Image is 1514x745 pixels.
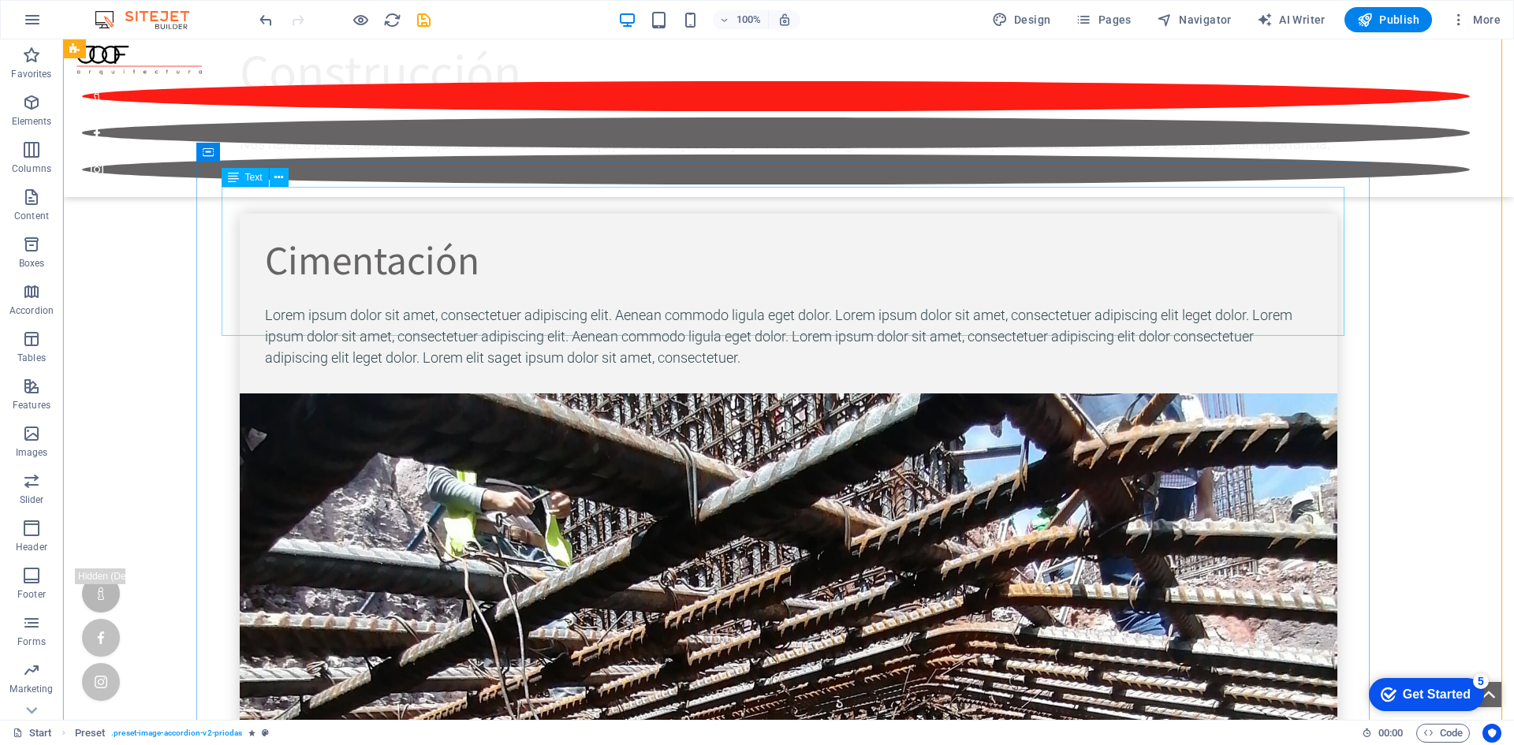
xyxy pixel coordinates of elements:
[1076,12,1131,28] span: Pages
[47,17,114,32] div: Get Started
[9,683,53,695] p: Marketing
[1157,12,1232,28] span: Navigator
[14,210,49,222] p: Content
[1416,724,1470,743] button: Code
[1069,7,1137,32] button: Pages
[17,588,46,601] p: Footer
[1344,7,1432,32] button: Publish
[1150,7,1238,32] button: Navigator
[17,352,46,364] p: Tables
[75,724,270,743] nav: breadcrumb
[713,10,769,29] button: 100%
[351,10,370,29] button: Click here to leave preview mode and continue editing
[19,257,45,270] p: Boxes
[986,7,1057,32] button: Design
[414,10,433,29] button: save
[20,494,44,506] p: Slider
[13,8,128,41] div: Get Started 5 items remaining, 0% complete
[75,724,106,743] span: Click to select. Double-click to edit
[992,12,1051,28] span: Design
[736,10,762,29] h6: 100%
[1451,12,1501,28] span: More
[16,446,48,459] p: Images
[11,68,51,80] p: Favorites
[383,11,401,29] i: Reload page
[415,11,433,29] i: Save (Ctrl+S)
[382,10,401,29] button: reload
[16,541,47,553] p: Header
[1378,724,1403,743] span: 00 00
[1482,724,1501,743] button: Usercentrics
[1445,7,1507,32] button: More
[986,7,1057,32] div: Design (Ctrl+Alt+Y)
[117,3,132,19] div: 5
[111,724,242,743] span: . preset-image-accordion-v2-priodas
[13,724,52,743] a: Click to cancel selection. Double-click to open Pages
[1357,12,1419,28] span: Publish
[1362,724,1404,743] h6: Session time
[256,10,275,29] button: undo
[17,635,46,648] p: Forms
[1423,724,1463,743] span: Code
[257,11,275,29] i: Undo: Change text (Ctrl+Z)
[1257,12,1326,28] span: AI Writer
[91,10,209,29] img: Editor Logo
[778,13,792,27] i: On resize automatically adjust zoom level to fit chosen device.
[262,728,269,737] i: This element is a customizable preset
[13,399,50,412] p: Features
[12,115,52,128] p: Elements
[1389,727,1392,739] span: :
[248,728,255,737] i: Element contains an animation
[245,173,263,182] span: Text
[9,304,54,317] p: Accordion
[1251,7,1332,32] button: AI Writer
[12,162,51,175] p: Columns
